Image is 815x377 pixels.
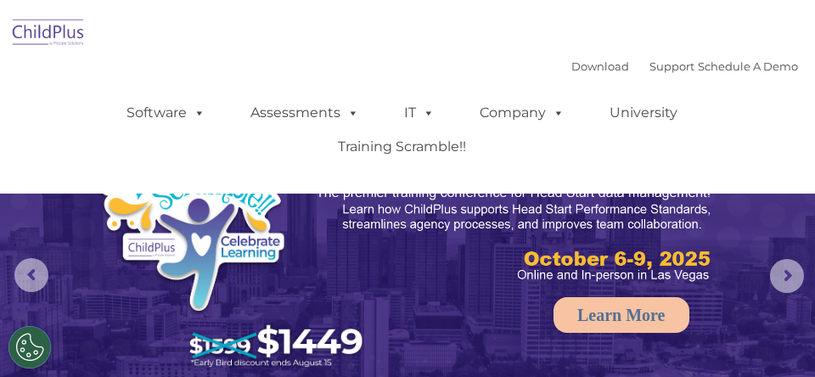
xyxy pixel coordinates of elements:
[387,96,452,130] a: IT
[571,59,798,73] font: |
[554,297,689,333] a: Learn More
[8,326,51,369] button: Cookies Settings
[8,14,88,53] img: ChildPlus by Procare Solutions
[110,96,222,130] a: Software
[698,59,798,73] a: Schedule A Demo
[463,96,582,130] a: Company
[571,59,629,73] a: Download
[321,130,483,164] a: Training Scramble!!
[593,96,694,130] a: University
[233,96,376,130] a: Assessments
[649,59,694,73] a: Support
